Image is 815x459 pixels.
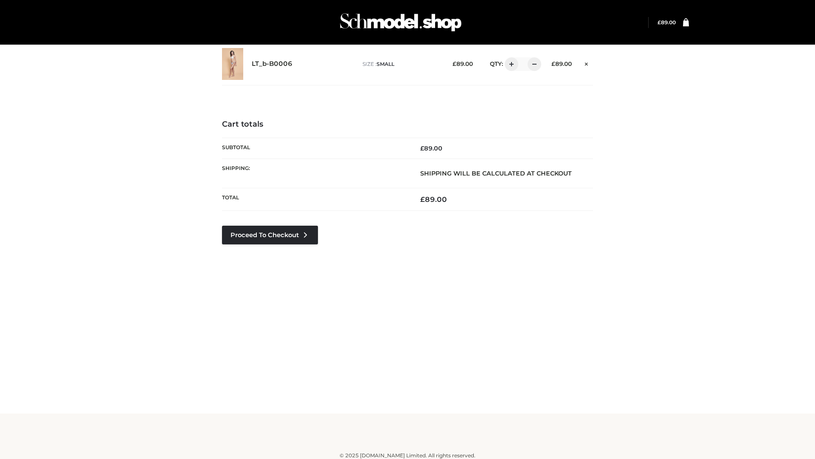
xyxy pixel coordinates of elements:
[551,60,572,67] bdi: 89.00
[363,60,439,68] p: size :
[481,57,538,71] div: QTY:
[658,19,661,25] span: £
[452,60,473,67] bdi: 89.00
[580,57,593,68] a: Remove this item
[222,48,243,80] img: LT_b-B0006 - SMALL
[222,120,593,129] h4: Cart totals
[222,226,318,244] a: Proceed to Checkout
[337,6,464,39] img: Schmodel Admin 964
[452,60,456,67] span: £
[658,19,676,25] bdi: 89.00
[420,195,447,204] bdi: 89.00
[420,144,424,152] span: £
[551,60,555,67] span: £
[222,138,407,159] th: Subtotal
[420,170,572,177] strong: Shipping will be calculated at checkout
[420,195,425,204] span: £
[252,60,292,68] a: LT_b-B0006
[222,159,407,188] th: Shipping:
[377,61,394,67] span: SMALL
[222,188,407,211] th: Total
[658,19,676,25] a: £89.00
[420,144,442,152] bdi: 89.00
